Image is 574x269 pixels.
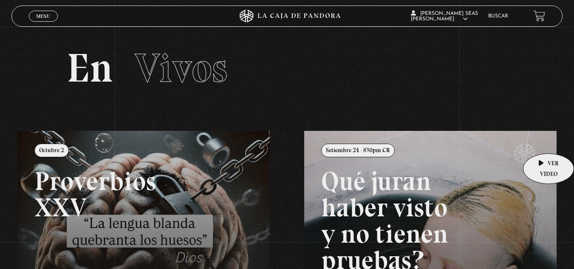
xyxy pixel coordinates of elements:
[36,14,50,19] span: Menu
[67,48,508,88] h2: En
[135,44,227,92] span: Vivos
[534,10,545,22] a: View your shopping cart
[411,11,478,22] span: [PERSON_NAME] Seas [PERSON_NAME]
[33,20,53,26] span: Cerrar
[488,14,508,19] a: Buscar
